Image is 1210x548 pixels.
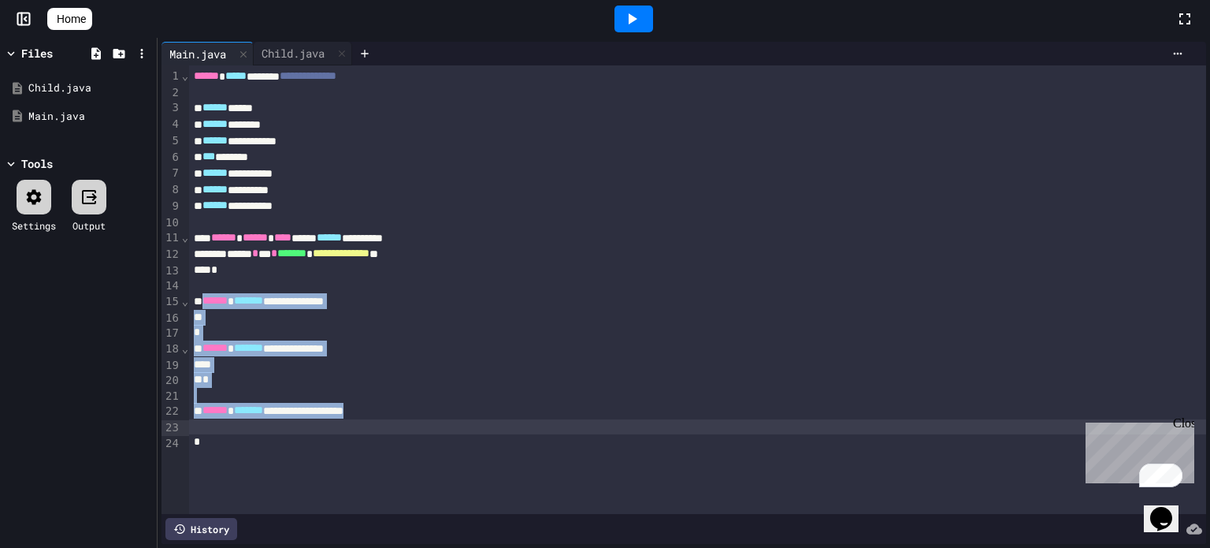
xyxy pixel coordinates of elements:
div: 10 [161,215,181,231]
div: Output [72,218,106,233]
div: 6 [161,150,181,166]
div: 7 [161,166,181,182]
div: 22 [161,404,181,420]
div: 11 [161,230,181,247]
div: 15 [161,294,181,311]
span: Fold line [181,69,189,82]
div: Tools [21,155,53,172]
span: Fold line [181,231,189,244]
div: Main.java [161,46,234,62]
div: Main.java [161,42,254,65]
div: Settings [12,218,56,233]
div: To enrich screen reader interactions, please activate Accessibility in Grammarly extension settings [189,65,1206,514]
div: Child.java [254,42,352,65]
div: 12 [161,247,181,263]
div: Child.java [28,80,151,96]
a: Home [47,8,92,30]
div: 2 [161,85,181,101]
div: Chat with us now!Close [6,6,109,100]
div: 1 [161,69,181,85]
span: Fold line [181,295,189,308]
div: Files [21,45,53,62]
div: History [165,518,237,540]
iframe: chat widget [1079,416,1194,483]
div: 9 [161,199,181,215]
div: 4 [161,117,181,133]
div: 8 [161,182,181,199]
div: 23 [161,420,181,436]
span: Fold line [181,342,189,355]
div: 18 [161,341,181,358]
div: 17 [161,326,181,341]
div: 21 [161,389,181,404]
div: 13 [161,263,181,279]
div: 20 [161,373,181,389]
div: Main.java [28,109,151,125]
div: 19 [161,358,181,374]
div: 14 [161,278,181,294]
div: 16 [161,311,181,326]
span: Home [57,11,86,27]
div: 3 [161,100,181,117]
div: 24 [161,436,181,452]
div: 5 [161,133,181,150]
div: Child.java [254,45,332,62]
iframe: chat widget [1144,485,1194,532]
